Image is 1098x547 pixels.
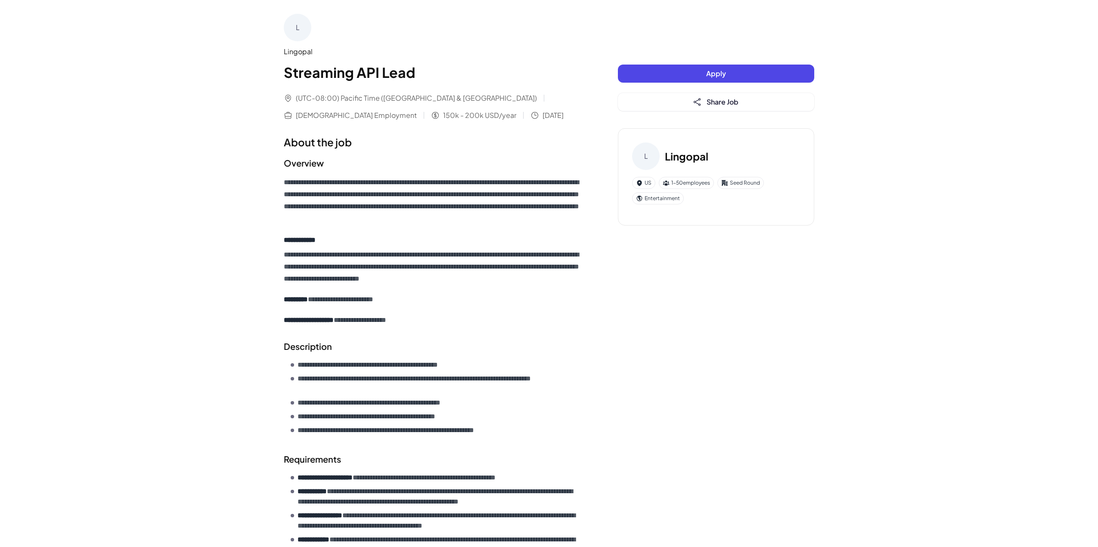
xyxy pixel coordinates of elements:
[284,46,583,57] div: Lingopal
[284,157,583,170] h2: Overview
[543,110,564,121] span: [DATE]
[284,340,583,353] h2: Description
[665,148,708,164] h3: Lingopal
[632,192,684,204] div: Entertainment
[284,62,583,83] h1: Streaming API Lead
[618,65,814,83] button: Apply
[707,97,738,106] span: Share Job
[659,177,714,189] div: 1-50 employees
[443,110,516,121] span: 150k - 200k USD/year
[618,93,814,111] button: Share Job
[632,142,660,170] div: L
[296,110,417,121] span: [DEMOGRAPHIC_DATA] Employment
[632,177,655,189] div: US
[284,134,583,150] h1: About the job
[296,93,537,103] span: (UTC-08:00) Pacific Time ([GEOGRAPHIC_DATA] & [GEOGRAPHIC_DATA])
[706,69,726,78] span: Apply
[284,453,583,466] h2: Requirements
[717,177,764,189] div: Seed Round
[284,14,311,41] div: L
